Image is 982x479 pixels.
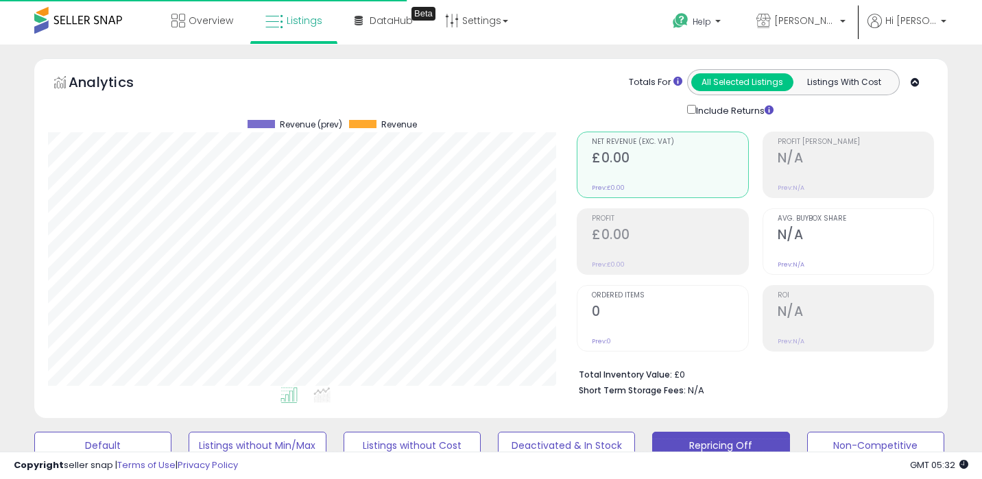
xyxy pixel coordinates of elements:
h2: N/A [778,227,933,245]
h2: £0.00 [592,150,747,169]
button: Listings without Cost [344,432,481,459]
h2: £0.00 [592,227,747,245]
i: Get Help [672,12,689,29]
span: Help [693,16,711,27]
button: Listings without Min/Max [189,432,326,459]
li: £0 [579,365,924,382]
span: DataHub [370,14,413,27]
b: Short Term Storage Fees: [579,384,686,396]
span: 2025-10-6 05:32 GMT [910,458,968,471]
h2: 0 [592,304,747,322]
span: Overview [189,14,233,27]
small: Prev: N/A [778,260,804,269]
button: Default [34,432,171,459]
a: Privacy Policy [178,458,238,471]
div: Tooltip anchor [411,7,435,21]
span: Profit [592,215,747,223]
span: Avg. Buybox Share [778,215,933,223]
h2: N/A [778,304,933,322]
div: Totals For [629,76,682,89]
div: Include Returns [677,102,790,118]
strong: Copyright [14,458,64,471]
span: Revenue (prev) [280,120,342,130]
h5: Analytics [69,73,160,95]
span: Net Revenue (Exc. VAT) [592,138,747,146]
button: Repricing Off [652,432,789,459]
small: Prev: N/A [778,184,804,192]
span: [PERSON_NAME] [774,14,836,27]
h2: N/A [778,150,933,169]
b: Total Inventory Value: [579,369,672,380]
span: N/A [688,384,704,397]
small: Prev: £0.00 [592,184,625,192]
button: Non-Competitive [807,432,944,459]
div: seller snap | | [14,459,238,472]
a: Help [662,2,734,45]
span: Revenue [381,120,417,130]
span: Ordered Items [592,292,747,299]
span: Listings [287,14,322,27]
small: Prev: 0 [592,337,611,345]
span: Hi [PERSON_NAME] [885,14,937,27]
a: Terms of Use [117,458,176,471]
a: Hi [PERSON_NAME] [867,14,946,45]
span: ROI [778,292,933,299]
button: Listings With Cost [793,73,895,91]
button: All Selected Listings [691,73,793,91]
span: Profit [PERSON_NAME] [778,138,933,146]
button: Deactivated & In Stock [498,432,635,459]
small: Prev: N/A [778,337,804,345]
small: Prev: £0.00 [592,260,625,269]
